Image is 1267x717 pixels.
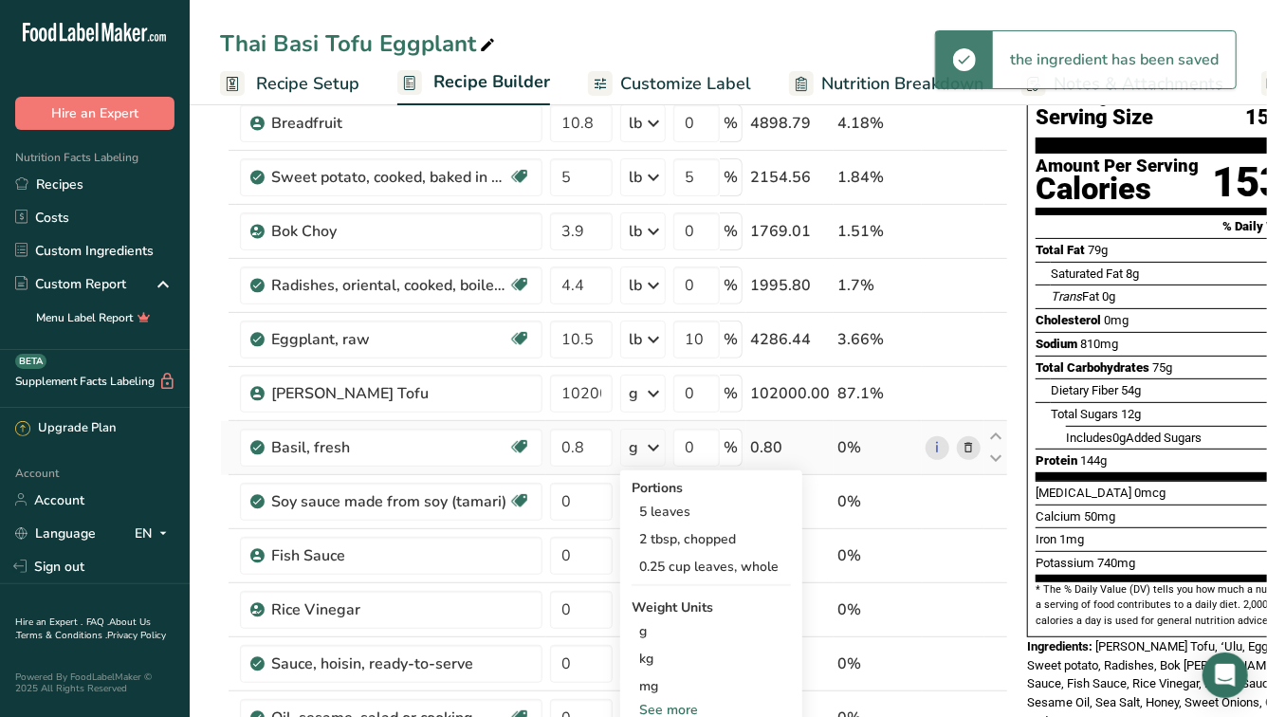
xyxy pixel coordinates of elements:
div: Portions [632,478,791,498]
div: Weight Units [632,597,791,617]
span: 144g [1080,453,1107,468]
span: Fat [1051,289,1099,303]
button: Hire an Expert [15,97,174,130]
span: Iron [1036,532,1056,546]
div: 4.18% [837,112,918,135]
a: FAQ . [86,616,109,629]
div: 0.80 [750,436,830,459]
span: Potassium [1036,556,1094,570]
div: 1.7% [837,274,918,297]
a: Language [15,517,96,550]
div: Thai Basi Tofu Eggplant [220,27,499,61]
span: Total Fat [1036,243,1085,257]
div: lb [629,166,642,189]
div: Custom Report [15,274,126,294]
span: Total Carbohydrates [1036,360,1149,375]
div: 5 leaves [632,498,791,525]
div: 1769.01 [750,220,830,243]
div: Bok Choy [271,220,508,243]
div: Amount Per Serving [1036,157,1199,175]
div: lb [629,112,642,135]
div: [PERSON_NAME] Tofu [271,382,508,405]
span: Recipe Setup [256,71,359,97]
div: Rice Vinegar [271,598,508,621]
div: Eggplant, raw [271,328,508,351]
div: Calories [1036,175,1199,203]
div: kg [632,645,791,672]
a: Hire an Expert . [15,616,83,629]
div: Breadfruit [271,112,508,135]
div: EN [135,522,174,544]
div: g [632,617,791,645]
div: Sweet potato, cooked, baked in skin, flesh, without salt [271,166,508,189]
span: Calcium [1036,509,1081,524]
span: Sodium [1036,337,1077,351]
div: 1.51% [837,220,918,243]
div: 4286.44 [750,328,830,351]
span: 0g [1112,431,1126,445]
span: 0mcg [1134,486,1166,500]
div: 1995.80 [750,274,830,297]
a: About Us . [15,616,151,642]
span: 1mg [1059,532,1084,546]
span: Dietary Fiber [1051,383,1118,397]
span: 50mg [1084,509,1115,524]
span: Includes Added Sugars [1066,431,1202,445]
div: Powered By FoodLabelMaker © 2025 All Rights Reserved [15,671,174,694]
span: [MEDICAL_DATA] [1036,486,1131,500]
a: i [926,436,949,460]
div: lb [629,274,642,297]
div: lb [629,220,642,243]
div: Upgrade Plan [15,419,116,438]
span: Cholesterol [1036,313,1101,327]
span: Recipe Builder [433,69,550,95]
div: Radishes, oriental, cooked, boiled, drained, without salt [271,274,508,297]
div: 102000.00 [750,382,830,405]
i: Trans [1051,289,1082,303]
a: Nutrition Breakdown [789,63,983,105]
div: 1.84% [837,166,918,189]
div: 3.66% [837,328,918,351]
div: Soy sauce made from soy (tamari) [271,490,508,513]
a: Terms & Conditions . [16,629,107,642]
div: mg [632,672,791,700]
span: 12g [1121,407,1141,421]
span: Ingredients: [1027,639,1093,653]
div: g [629,436,638,459]
div: Fish Sauce [271,544,508,567]
span: 54g [1121,383,1141,397]
span: Total Sugars [1051,407,1118,421]
span: 0mg [1104,313,1129,327]
div: 0% [837,436,918,459]
span: Nutrition Breakdown [821,71,983,97]
span: 75g [1152,360,1172,375]
div: 2154.56 [750,166,830,189]
div: 4898.79 [750,112,830,135]
div: Open Intercom Messenger [1203,653,1248,698]
span: Protein [1036,453,1077,468]
span: 740mg [1097,556,1135,570]
a: Recipe Setup [220,63,359,105]
div: Sauce, hoisin, ready-to-serve [271,653,508,675]
div: 0% [837,544,918,567]
div: 0% [837,490,918,513]
span: Saturated Fat [1051,267,1123,281]
div: the ingredient has been saved [993,31,1236,88]
span: Customize Label [620,71,751,97]
div: 0% [837,598,918,621]
a: Privacy Policy [107,629,166,642]
a: Customize Label [588,63,751,105]
div: 2 tbsp, chopped [632,525,791,553]
div: 0.25 cup leaves, whole [632,553,791,580]
div: g [629,382,638,405]
span: Serving Size [1036,106,1153,130]
span: 0g [1102,289,1115,303]
div: lb [629,328,642,351]
span: 810mg [1080,337,1118,351]
div: 87.1% [837,382,918,405]
div: Basil, fresh [271,436,508,459]
a: Recipe Builder [397,61,550,106]
div: 0% [837,653,918,675]
div: BETA [15,354,46,369]
span: 79g [1088,243,1108,257]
